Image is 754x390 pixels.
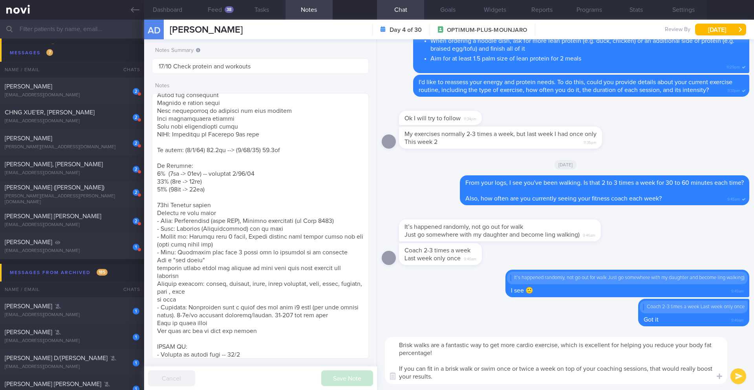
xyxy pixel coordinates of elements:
span: [PERSON_NAME] [170,25,243,35]
div: 2 [133,189,139,196]
span: Last week only once [404,255,461,261]
span: CHNG XUE'ER, [PERSON_NAME] [5,109,95,116]
div: [EMAIL_ADDRESS][DOMAIN_NAME] [5,92,139,98]
strong: Day 4 of 30 [390,26,422,34]
label: Notes Summary [155,47,366,54]
span: [PERSON_NAME] ([PERSON_NAME]) [5,184,104,191]
div: [PERSON_NAME][EMAIL_ADDRESS][DOMAIN_NAME] [5,144,139,150]
span: [PERSON_NAME] [5,83,52,90]
span: 11:29pm [727,63,740,70]
span: Got it [644,316,659,323]
span: Coach 2-3 times a week [404,247,470,254]
div: It’s happened randomly, not go out for walk Just go somewhere with my daughter and become ling wa... [510,275,745,281]
div: [PERSON_NAME][EMAIL_ADDRESS][PERSON_NAME][DOMAIN_NAME] [5,193,139,205]
div: 2 [133,140,139,147]
span: This week 2 [404,139,437,145]
div: [EMAIL_ADDRESS][DOMAIN_NAME] [5,222,139,228]
div: [EMAIL_ADDRESS][DOMAIN_NAME] [5,312,139,318]
span: [PERSON_NAME] [PERSON_NAME] [5,381,101,387]
span: [PERSON_NAME] [5,329,52,335]
span: 7 [46,49,53,56]
div: 1 [133,244,139,250]
div: 2 [133,218,139,224]
div: Coach 2-3 times a week Last week only once [643,304,745,310]
div: 2 [133,114,139,121]
span: 9:45am [727,195,740,202]
div: 1 [133,360,139,366]
span: [PERSON_NAME] D/[PERSON_NAME] [5,355,108,361]
div: [EMAIL_ADDRESS][DOMAIN_NAME] [5,170,139,176]
span: [DATE] [555,160,577,169]
span: [PERSON_NAME] [5,135,52,142]
div: 1 [133,308,139,315]
span: [PERSON_NAME] [5,239,52,245]
div: Messages [8,48,55,58]
span: 11:34pm [464,114,476,122]
span: 185 [97,269,108,276]
span: My exercises normally 2-3 times a week, but last week I had once only [404,131,597,137]
span: I see 🙂 [511,287,533,294]
div: [EMAIL_ADDRESS][DOMAIN_NAME] [5,364,139,370]
li: Aim for at least 1.5 palm size of lean protein for 2 meals [430,53,744,63]
label: Notes [155,83,366,90]
div: Messages from Archived [8,267,110,278]
div: 2 [133,166,139,173]
span: OPTIMUM-PLUS-MOUNJARO [447,26,527,34]
span: Also, how often are you currently seeing your fitness coach each week? [465,195,662,202]
span: 9:46am [583,231,595,238]
span: I'd like to reassess your energy and protein needs. To do this, could you provide details about y... [419,79,732,93]
span: It’s happened randomly, not go out for walk [404,224,523,230]
span: 11:33pm [727,86,740,94]
span: Ok I will try to follow [404,115,461,121]
div: 38 [225,6,234,13]
span: [PERSON_NAME] [5,303,52,309]
span: From your logs, I see you've been walking. Is that 2 to 3 times a week for 30 to 60 minutes each ... [465,180,744,186]
span: [PERSON_NAME] [PERSON_NAME] [5,213,101,219]
div: 1 [133,334,139,340]
span: Review By [665,26,690,33]
div: Chats [113,62,144,77]
span: 9:46am [464,254,476,262]
button: [DATE] [695,24,746,35]
span: 11:35pm [584,138,597,145]
div: [EMAIL_ADDRESS][DOMAIN_NAME] [5,118,139,124]
span: Just go somewhere with my daughter and become ling walking) [404,232,580,238]
span: 9:49am [731,316,744,323]
div: Chats [113,281,144,297]
div: [EMAIL_ADDRESS][DOMAIN_NAME] [5,248,139,254]
div: [EMAIL_ADDRESS][DOMAIN_NAME] [5,338,139,344]
span: [PERSON_NAME], [PERSON_NAME] [5,161,103,167]
div: AD [139,15,168,45]
div: 2 [133,88,139,95]
span: 9:49am [731,287,744,294]
li: When ordering a noodle dish, ask for more lean protein (e.g. duck, chicken) or an additional side... [430,35,744,53]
